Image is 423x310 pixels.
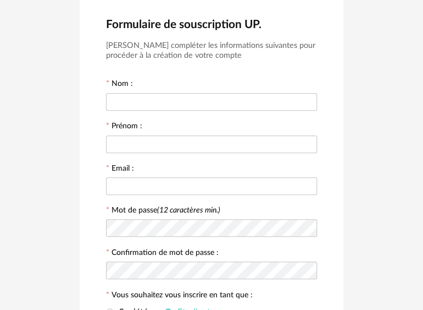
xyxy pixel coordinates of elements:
[106,291,253,301] label: Vous souhaitez vous inscrire en tant que :
[157,206,220,214] i: (12 caractères min.)
[112,206,220,214] label: Mot de passe
[106,122,142,132] label: Prénom :
[106,17,317,32] h2: Formulaire de souscription UP.
[106,165,134,175] label: Email :
[106,80,133,90] label: Nom :
[106,41,317,61] h3: [PERSON_NAME] compléter les informations suivantes pour procéder à la création de votre compte
[106,249,219,259] label: Confirmation de mot de passe :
